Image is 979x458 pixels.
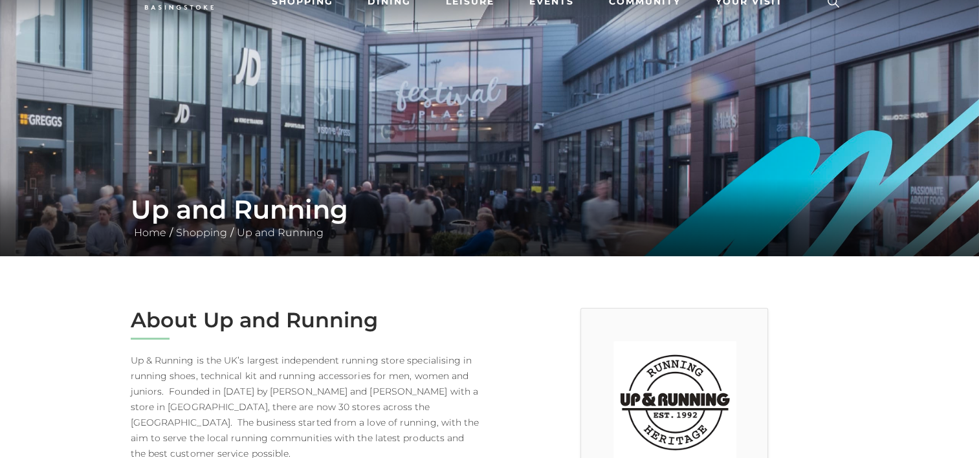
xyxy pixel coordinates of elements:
[173,226,230,239] a: Shopping
[131,308,480,333] h2: About Up and Running
[131,226,170,239] a: Home
[121,194,859,241] div: / /
[234,226,327,239] a: Up and Running
[131,194,849,225] h1: Up and Running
